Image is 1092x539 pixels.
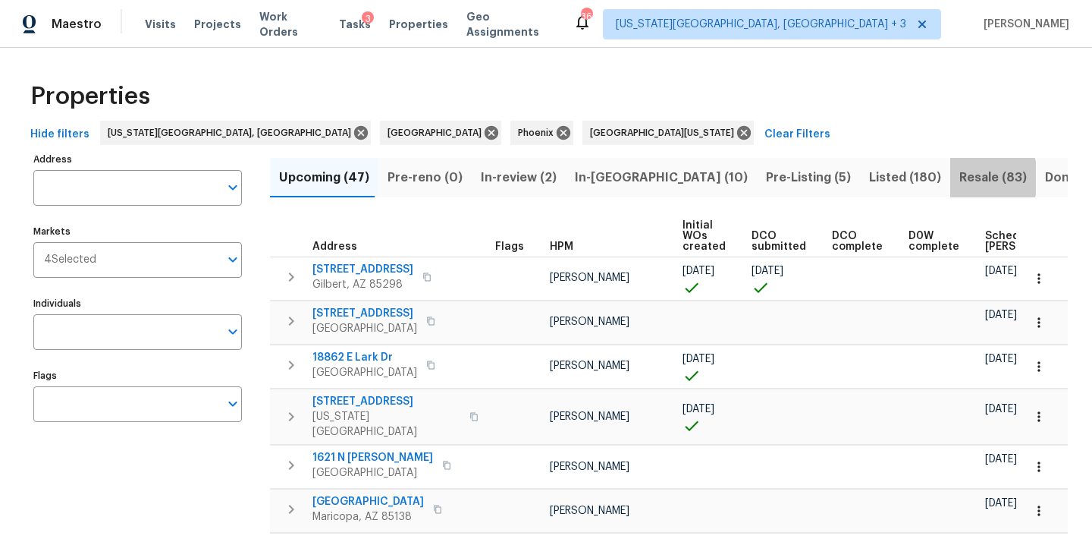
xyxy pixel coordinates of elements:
[590,125,740,140] span: [GEOGRAPHIC_DATA][US_STATE]
[33,227,242,236] label: Markets
[616,17,906,32] span: [US_STATE][GEOGRAPHIC_DATA], [GEOGRAPHIC_DATA] + 3
[30,89,150,104] span: Properties
[312,409,460,440] span: [US_STATE][GEOGRAPHIC_DATA]
[758,121,836,149] button: Clear Filters
[682,354,714,364] span: [DATE]
[339,19,371,30] span: Tasks
[362,11,374,27] div: 3
[312,277,413,292] span: Gilbert, AZ 85298
[388,125,488,140] span: [GEOGRAPHIC_DATA]
[222,249,243,270] button: Open
[832,231,883,252] span: DCO complete
[764,125,830,144] span: Clear Filters
[550,241,573,252] span: HPM
[550,506,629,516] span: [PERSON_NAME]
[550,361,629,371] span: [PERSON_NAME]
[766,167,851,188] span: Pre-Listing (5)
[312,365,417,380] span: [GEOGRAPHIC_DATA]
[869,167,941,188] span: Listed (180)
[752,266,783,276] span: [DATE]
[380,121,501,145] div: [GEOGRAPHIC_DATA]
[550,462,629,472] span: [PERSON_NAME]
[312,241,357,252] span: Address
[682,220,726,252] span: Initial WOs created
[312,350,417,365] span: 18862 E Lark Dr
[44,254,96,266] span: 4 Selected
[977,17,1069,32] span: [PERSON_NAME]
[312,394,460,409] span: [STREET_ADDRESS]
[575,167,748,188] span: In-[GEOGRAPHIC_DATA] (10)
[312,509,424,525] span: Maricopa, AZ 85138
[495,241,524,252] span: Flags
[24,121,96,149] button: Hide filters
[518,125,560,140] span: Phoenix
[33,299,242,308] label: Individuals
[985,266,1017,276] span: [DATE]
[194,17,241,32] span: Projects
[682,404,714,414] span: [DATE]
[510,121,573,145] div: Phoenix
[312,450,433,465] span: 1621 N [PERSON_NAME]
[312,465,433,481] span: [GEOGRAPHIC_DATA]
[581,9,591,24] div: 36
[100,121,371,145] div: [US_STATE][GEOGRAPHIC_DATA], [GEOGRAPHIC_DATA]
[33,155,242,164] label: Address
[550,411,629,422] span: [PERSON_NAME]
[52,17,102,32] span: Maestro
[222,393,243,414] button: Open
[279,167,369,188] span: Upcoming (47)
[312,306,417,321] span: [STREET_ADDRESS]
[582,121,754,145] div: [GEOGRAPHIC_DATA][US_STATE]
[33,371,242,380] label: Flags
[481,167,557,188] span: In-review (2)
[222,177,243,198] button: Open
[312,262,413,277] span: [STREET_ADDRESS]
[959,167,1027,188] span: Resale (83)
[259,9,322,39] span: Work Orders
[985,454,1017,465] span: [DATE]
[908,231,959,252] span: D0W complete
[550,317,629,327] span: [PERSON_NAME]
[145,17,176,32] span: Visits
[30,125,89,144] span: Hide filters
[312,494,424,509] span: [GEOGRAPHIC_DATA]
[389,17,448,32] span: Properties
[985,354,1017,364] span: [DATE]
[985,231,1071,252] span: Scheduled [PERSON_NAME]
[985,404,1017,414] span: [DATE]
[985,310,1017,320] span: [DATE]
[682,266,714,276] span: [DATE]
[985,498,1017,509] span: [DATE]
[388,167,463,188] span: Pre-reno (0)
[550,273,629,283] span: [PERSON_NAME]
[466,9,555,39] span: Geo Assignments
[222,321,243,342] button: Open
[108,125,357,140] span: [US_STATE][GEOGRAPHIC_DATA], [GEOGRAPHIC_DATA]
[312,321,417,336] span: [GEOGRAPHIC_DATA]
[752,231,806,252] span: DCO submitted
